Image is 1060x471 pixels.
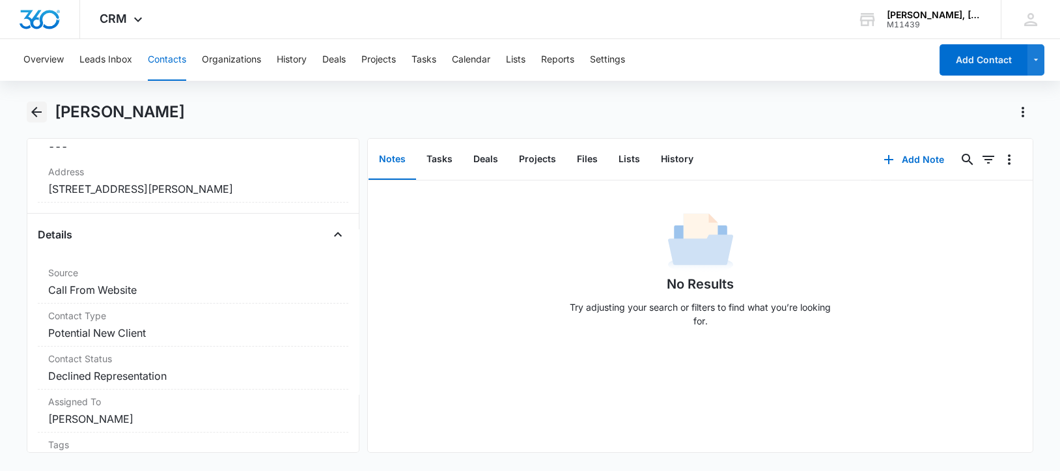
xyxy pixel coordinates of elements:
[369,139,416,180] button: Notes
[506,39,525,81] button: Lists
[650,139,704,180] button: History
[38,304,349,347] div: Contact TypePotential New Client
[48,411,339,427] dd: [PERSON_NAME]
[23,39,64,81] button: Overview
[668,209,733,274] img: No Data
[48,181,339,197] dd: [STREET_ADDRESS][PERSON_NAME]
[48,325,339,341] dd: Potential New Client
[887,10,982,20] div: account name
[100,12,127,25] span: CRM
[79,39,132,81] button: Leads Inbox
[38,117,349,160] div: Organization---
[38,227,72,242] h4: Details
[202,39,261,81] button: Organizations
[452,39,490,81] button: Calendar
[978,149,999,170] button: Filters
[277,39,307,81] button: History
[328,224,348,245] button: Close
[27,102,47,122] button: Back
[38,390,349,433] div: Assigned To[PERSON_NAME]
[48,139,339,154] dd: ---
[48,395,339,408] label: Assigned To
[667,274,734,294] h1: No Results
[48,352,339,365] label: Contact Status
[322,39,346,81] button: Deals
[55,102,185,122] h1: [PERSON_NAME]
[940,44,1027,76] button: Add Contact
[957,149,978,170] button: Search...
[608,139,650,180] button: Lists
[463,139,509,180] button: Deals
[48,438,339,451] label: Tags
[148,39,186,81] button: Contacts
[509,139,566,180] button: Projects
[590,39,625,81] button: Settings
[48,368,339,384] dd: Declined Representation
[566,139,608,180] button: Files
[999,149,1020,170] button: Overflow Menu
[48,266,339,279] label: Source
[48,282,339,298] dd: Call From Website
[887,20,982,29] div: account id
[541,39,574,81] button: Reports
[871,144,957,175] button: Add Note
[361,39,396,81] button: Projects
[1012,102,1033,122] button: Actions
[38,261,349,304] div: SourceCall From Website
[38,347,349,390] div: Contact StatusDeclined Representation
[48,309,339,322] label: Contact Type
[411,39,436,81] button: Tasks
[564,300,837,328] p: Try adjusting your search or filters to find what you’re looking for.
[48,165,339,178] label: Address
[416,139,463,180] button: Tasks
[38,160,349,203] div: Address[STREET_ADDRESS][PERSON_NAME]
